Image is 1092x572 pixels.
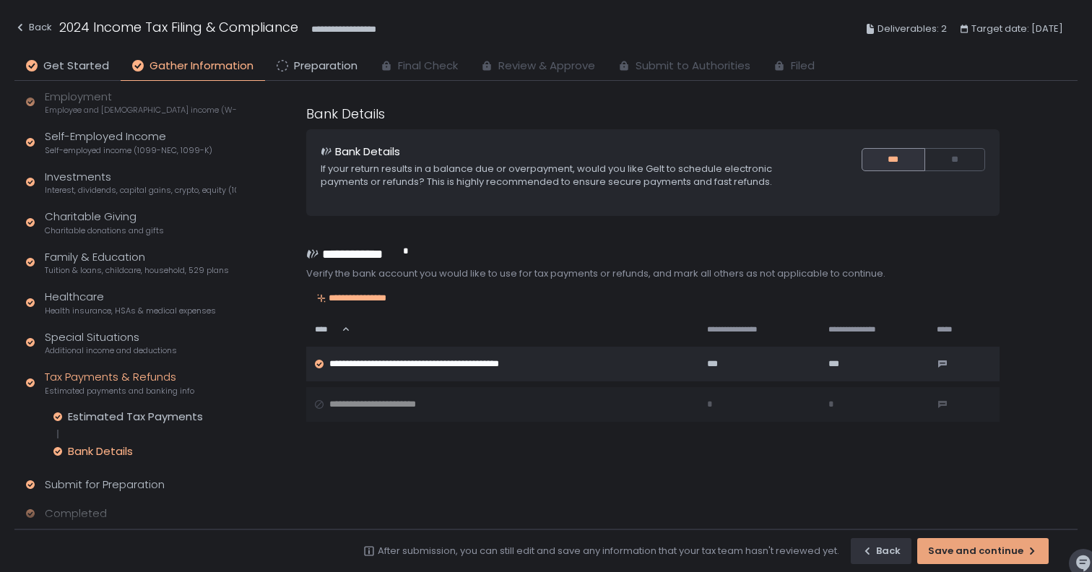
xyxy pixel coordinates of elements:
[862,545,901,558] div: Back
[917,538,1049,564] button: Save and continue
[45,249,229,277] div: Family & Education
[45,265,229,276] span: Tuition & loans, childcare, household, 529 plans
[877,20,947,38] span: Deliverables: 2
[791,58,815,74] span: Filed
[636,58,750,74] span: Submit to Authorities
[851,538,911,564] button: Back
[45,305,216,316] span: Health insurance, HSAs & medical expenses
[306,104,385,123] h1: Bank Details
[45,225,164,236] span: Charitable donations and gifts
[45,477,165,493] div: Submit for Preparation
[45,145,212,156] span: Self-employed income (1099-NEC, 1099-K)
[45,89,236,116] div: Employment
[378,545,839,558] div: After submission, you can still edit and save any information that your tax team hasn't reviewed ...
[45,345,177,356] span: Additional income and deductions
[321,162,804,188] div: If your return results in a balance due or overpayment, would you like Gelt to schedule electroni...
[971,20,1063,38] span: Target date: [DATE]
[45,329,177,357] div: Special Situations
[43,58,109,74] span: Get Started
[294,58,357,74] span: Preparation
[45,289,216,316] div: Healthcare
[928,545,1038,558] div: Save and continue
[14,17,52,41] button: Back
[45,129,212,156] div: Self-Employed Income
[45,209,164,236] div: Charitable Giving
[45,169,236,196] div: Investments
[45,185,236,196] span: Interest, dividends, capital gains, crypto, equity (1099s, K-1s)
[498,58,595,74] span: Review & Approve
[68,444,133,459] div: Bank Details
[335,144,400,160] h1: Bank Details
[45,369,194,396] div: Tax Payments & Refunds
[149,58,253,74] span: Gather Information
[45,386,194,396] span: Estimated payments and banking info
[398,58,458,74] span: Final Check
[306,267,1000,280] div: Verify the bank account you would like to use for tax payments or refunds, and mark all others as...
[59,17,298,37] h1: 2024 Income Tax Filing & Compliance
[45,506,107,522] div: Completed
[14,19,52,36] div: Back
[68,409,203,424] div: Estimated Tax Payments
[45,105,236,116] span: Employee and [DEMOGRAPHIC_DATA] income (W-2s)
